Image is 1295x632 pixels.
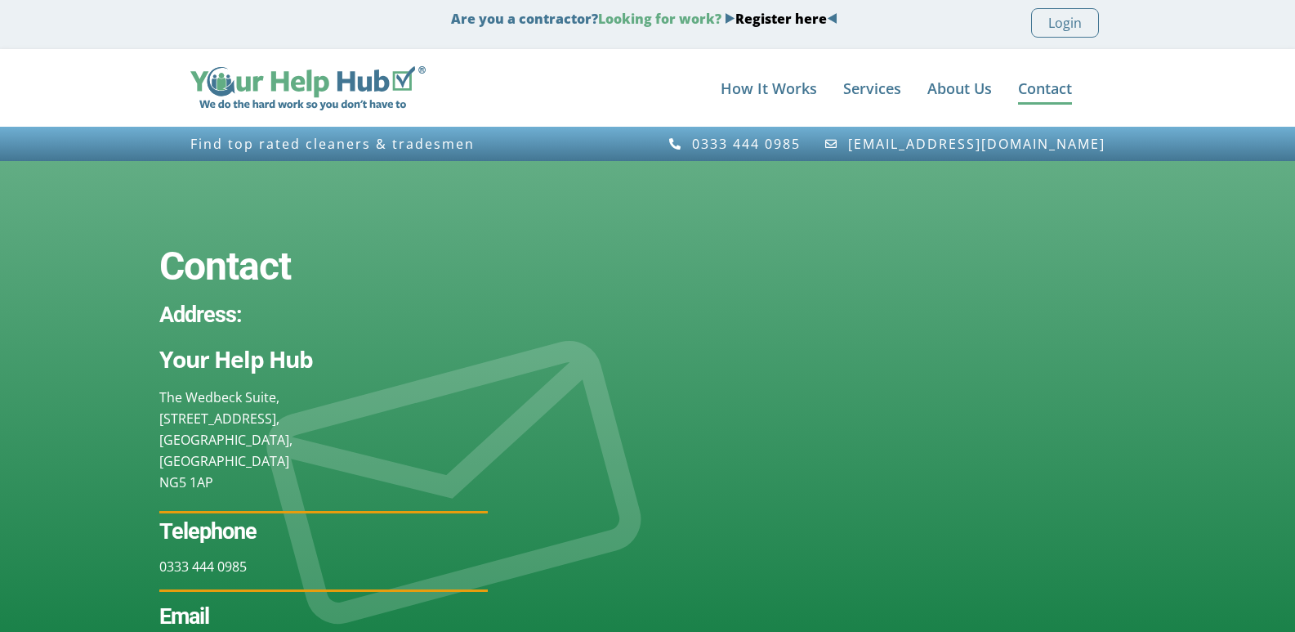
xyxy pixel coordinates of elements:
a: Contact [1018,72,1072,105]
h3: Find top rated cleaners & tradesmen [190,137,640,151]
strong: Your Help Hub [159,343,313,374]
span: Looking for work? [598,10,721,28]
h2: Address: [159,298,488,331]
a: [EMAIL_ADDRESS][DOMAIN_NAME] [824,137,1105,151]
a: Register here [735,10,827,28]
img: Your Help Hub Wide Logo [190,66,426,110]
a: 0333 444 0985 [668,137,802,151]
a: 0333 444 0985 [159,558,247,576]
span: [EMAIL_ADDRESS][DOMAIN_NAME] [844,137,1105,151]
a: About Us [927,72,992,105]
span: Login [1048,12,1082,34]
a: How It Works [721,72,817,105]
a: Services [843,72,901,105]
span: 0333 444 0985 [688,137,801,151]
p: The Wedbeck Suite, [STREET_ADDRESS], [GEOGRAPHIC_DATA], [GEOGRAPHIC_DATA] NG5 1AP [159,387,488,493]
h2: Contact [159,243,488,290]
h2: Telephone [159,515,488,548]
nav: Menu [442,72,1071,105]
a: Login [1031,8,1099,38]
strong: Are you a contractor? [451,10,837,28]
img: Blue Arrow - Left [827,13,837,24]
img: Blue Arrow - Right [725,13,735,24]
